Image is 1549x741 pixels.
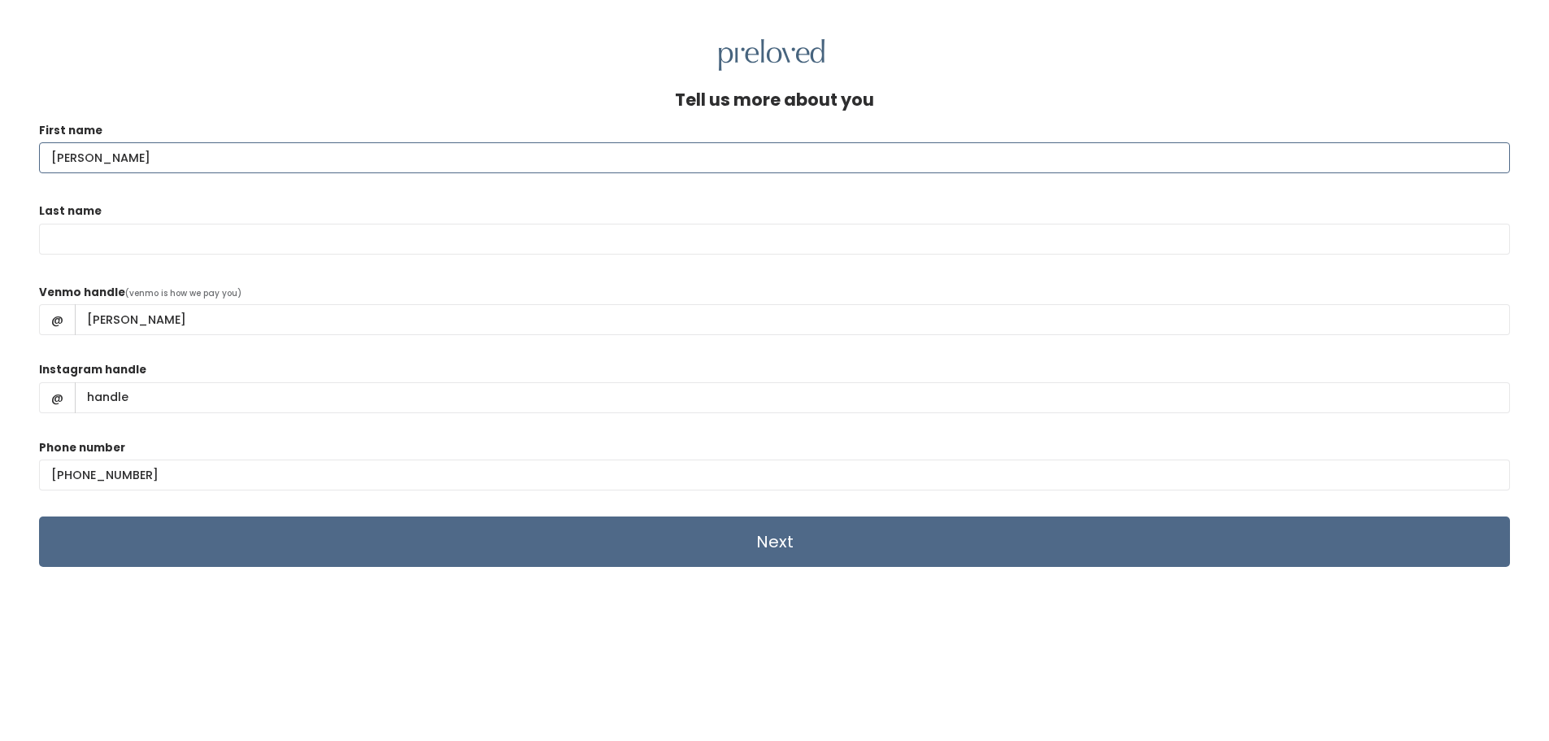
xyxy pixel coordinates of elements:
[39,304,76,335] span: @
[75,304,1510,335] input: handle
[39,440,125,456] label: Phone number
[125,287,241,299] span: (venmo is how we pay you)
[39,285,125,301] label: Venmo handle
[39,123,102,139] label: First name
[39,382,76,413] span: @
[39,460,1510,490] input: (___) ___-____
[39,203,102,220] label: Last name
[39,362,146,378] label: Instagram handle
[719,39,825,71] img: preloved logo
[675,90,874,109] h4: Tell us more about you
[39,517,1510,567] input: Next
[75,382,1510,413] input: handle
